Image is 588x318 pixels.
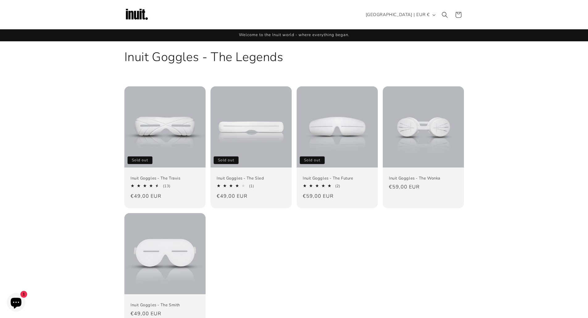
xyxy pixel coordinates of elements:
div: Announcement [124,29,464,41]
a: Inuit Goggles - The Future [303,176,372,181]
a: Inuit Goggles - The Wonka [389,176,458,181]
img: Inuit Logo [124,2,149,27]
a: Inuit Goggles - The Sled [217,176,286,181]
h1: Inuit Goggles - The Legends [124,49,464,65]
a: Inuit Goggles - The Smith [131,303,199,308]
span: Welcome to the Inuit world - where everything began. [239,32,349,38]
span: [GEOGRAPHIC_DATA] | EUR € [366,11,430,18]
summary: Search [438,8,452,22]
button: [GEOGRAPHIC_DATA] | EUR € [362,9,438,21]
a: Inuit Goggles - The Travis [131,176,199,181]
inbox-online-store-chat: Shopify online store chat [5,293,27,313]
